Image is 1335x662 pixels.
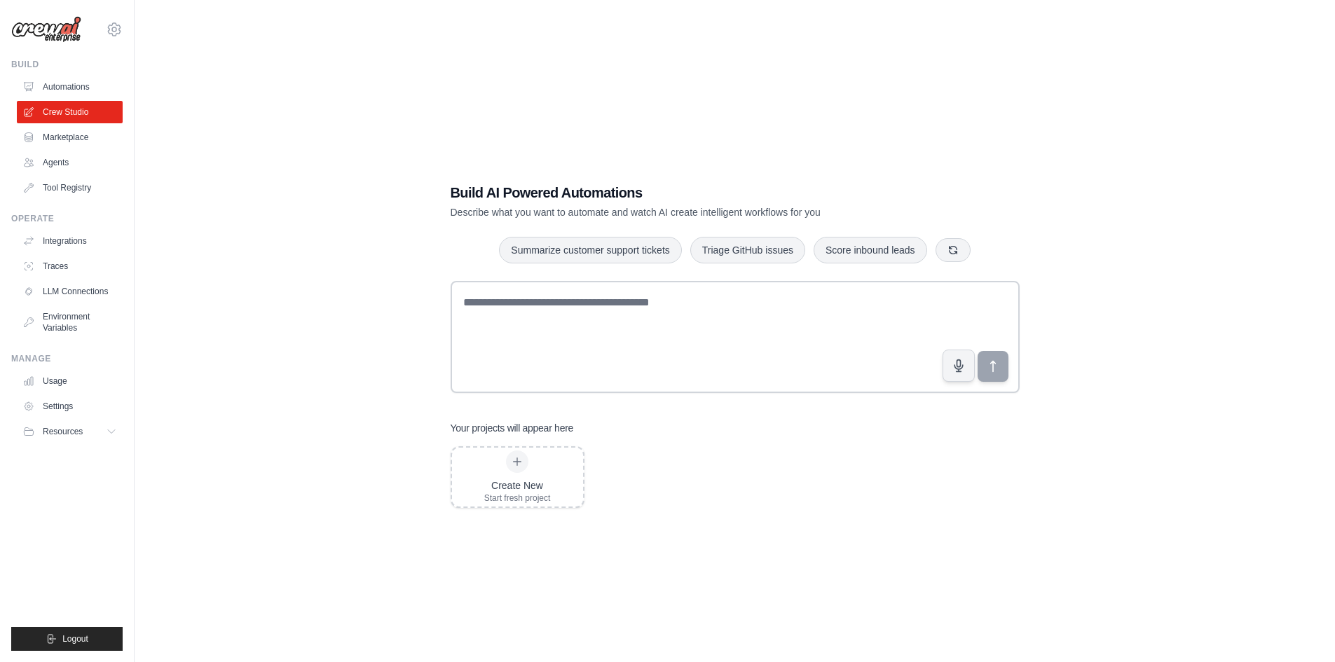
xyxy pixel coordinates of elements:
button: Click to speak your automation idea [943,350,975,382]
div: Start fresh project [484,492,551,504]
a: Crew Studio [17,101,123,123]
h1: Build AI Powered Automations [451,183,922,202]
a: Environment Variables [17,305,123,339]
div: Create New [484,478,551,492]
a: Usage [17,370,123,392]
a: Automations [17,76,123,98]
button: Score inbound leads [814,237,927,263]
button: Get new suggestions [936,238,971,262]
a: Marketplace [17,126,123,149]
div: Manage [11,353,123,364]
button: Resources [17,420,123,443]
div: Operate [11,213,123,224]
a: Agents [17,151,123,174]
h3: Your projects will appear here [451,421,574,435]
div: Build [11,59,123,70]
button: Summarize customer support tickets [499,237,681,263]
a: LLM Connections [17,280,123,303]
img: Logo [11,16,81,43]
p: Describe what you want to automate and watch AI create intelligent workflows for you [451,205,922,219]
span: Logout [62,633,88,644]
a: Settings [17,395,123,418]
button: Triage GitHub issues [690,237,805,263]
button: Logout [11,627,123,651]
span: Resources [43,426,83,437]
a: Tool Registry [17,177,123,199]
a: Traces [17,255,123,277]
a: Integrations [17,230,123,252]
